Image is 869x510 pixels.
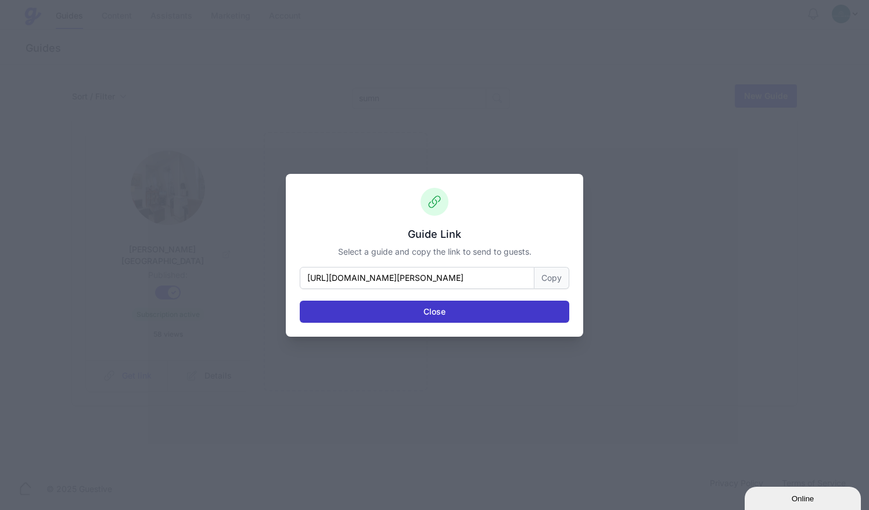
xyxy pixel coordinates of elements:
h3: Guide Link [300,227,569,241]
button: Close [300,301,569,323]
p: Select a guide and copy the link to send to guests. [300,246,569,258]
iframe: chat widget [745,484,863,510]
button: Copy [534,267,569,289]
